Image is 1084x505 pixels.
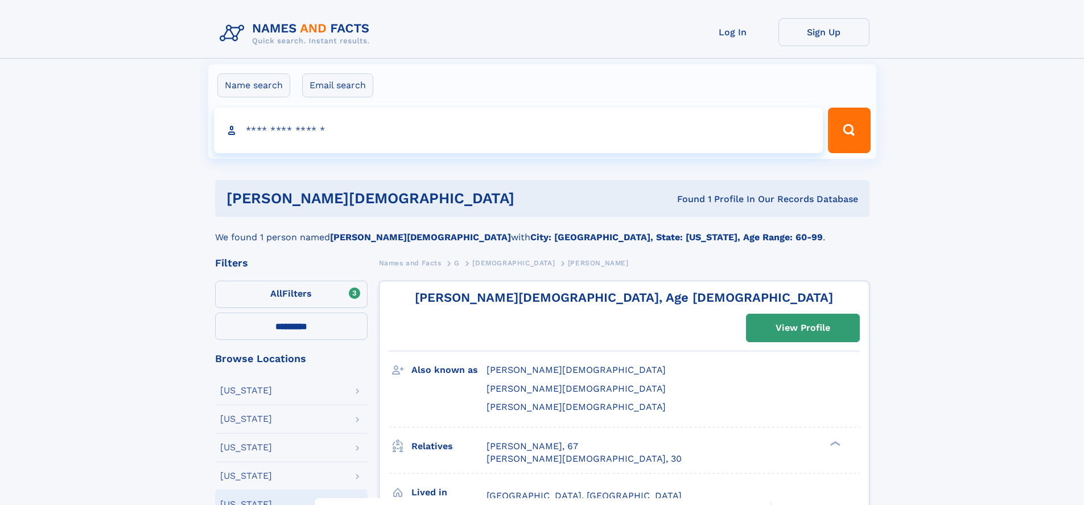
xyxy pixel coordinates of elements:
[568,259,629,267] span: [PERSON_NAME]
[487,401,666,412] span: [PERSON_NAME][DEMOGRAPHIC_DATA]
[411,437,487,456] h3: Relatives
[214,108,823,153] input: search input
[472,259,555,267] span: [DEMOGRAPHIC_DATA]
[747,314,859,342] a: View Profile
[220,414,272,424] div: [US_STATE]
[220,386,272,395] div: [US_STATE]
[828,108,870,153] button: Search Button
[530,232,823,243] b: City: [GEOGRAPHIC_DATA], State: [US_STATE], Age Range: 60-99
[487,364,666,375] span: [PERSON_NAME][DEMOGRAPHIC_DATA]
[454,259,460,267] span: G
[411,483,487,502] h3: Lived in
[215,258,368,268] div: Filters
[454,256,460,270] a: G
[596,193,858,206] div: Found 1 Profile In Our Records Database
[220,471,272,481] div: [US_STATE]
[215,18,379,49] img: Logo Names and Facts
[302,73,373,97] label: Email search
[226,191,596,206] h1: [PERSON_NAME][DEMOGRAPHIC_DATA]
[776,315,830,341] div: View Profile
[778,18,869,46] a: Sign Up
[411,360,487,380] h3: Also known as
[415,290,833,305] a: [PERSON_NAME][DEMOGRAPHIC_DATA], Age [DEMOGRAPHIC_DATA]
[379,256,442,270] a: Names and Facts
[270,288,282,299] span: All
[487,490,682,501] span: [GEOGRAPHIC_DATA], [GEOGRAPHIC_DATA]
[487,383,666,394] span: [PERSON_NAME][DEMOGRAPHIC_DATA]
[472,256,555,270] a: [DEMOGRAPHIC_DATA]
[217,73,290,97] label: Name search
[215,281,368,308] label: Filters
[330,232,511,243] b: [PERSON_NAME][DEMOGRAPHIC_DATA]
[220,443,272,452] div: [US_STATE]
[487,453,682,465] a: [PERSON_NAME][DEMOGRAPHIC_DATA], 30
[827,440,841,447] div: ❯
[215,354,368,364] div: Browse Locations
[215,217,869,244] div: We found 1 person named with .
[487,440,578,453] a: [PERSON_NAME], 67
[687,18,778,46] a: Log In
